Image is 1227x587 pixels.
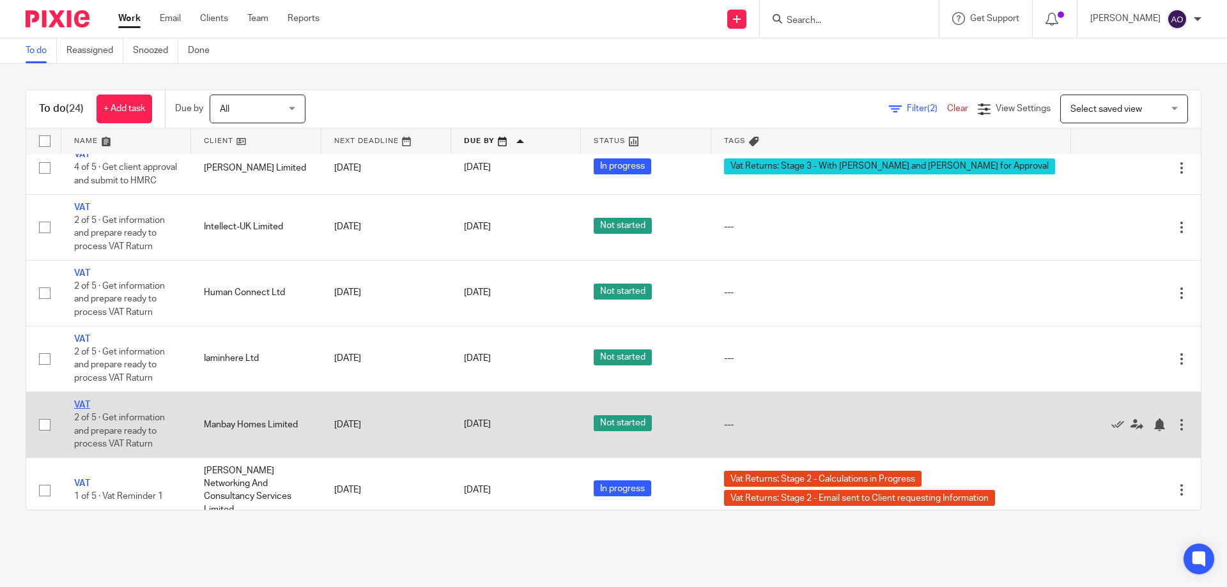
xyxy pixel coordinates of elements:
[26,10,89,27] img: Pixie
[191,326,321,392] td: Iaminhere Ltd
[464,164,491,172] span: [DATE]
[74,203,90,212] a: VAT
[321,392,451,457] td: [DATE]
[288,12,320,25] a: Reports
[464,354,491,363] span: [DATE]
[724,490,995,506] span: Vat Returns: Stage 2 - Email sent to Client requesting Information
[724,471,922,487] span: Vat Returns: Stage 2 - Calculations in Progress
[1111,418,1131,431] a: Mark as done
[74,400,90,409] a: VAT
[26,38,57,63] a: To do
[1070,105,1142,114] span: Select saved view
[191,457,321,522] td: [PERSON_NAME] Networking And Consultancy Services Limited
[594,349,652,365] span: Not started
[970,14,1019,23] span: Get Support
[321,260,451,326] td: [DATE]
[594,284,652,300] span: Not started
[74,150,90,159] a: VAT
[74,479,90,488] a: VAT
[160,12,181,25] a: Email
[191,194,321,260] td: Intellect-UK Limited
[74,282,165,317] span: 2 of 5 · Get information and prepare ready to process VAT Raturn
[996,104,1051,113] span: View Settings
[175,102,203,115] p: Due by
[191,392,321,457] td: Manbay Homes Limited
[464,420,491,429] span: [DATE]
[724,418,1058,431] div: ---
[74,347,165,383] span: 2 of 5 · Get information and prepare ready to process VAT Raturn
[200,12,228,25] a: Clients
[74,492,163,501] span: 1 of 5 · Vat Reminder 1
[39,102,84,116] h1: To do
[247,12,268,25] a: Team
[927,104,938,113] span: (2)
[464,485,491,494] span: [DATE]
[594,480,651,496] span: In progress
[594,158,651,174] span: In progress
[594,218,652,234] span: Not started
[724,158,1055,174] span: Vat Returns: Stage 3 - With [PERSON_NAME] and [PERSON_NAME] for Approval
[191,260,321,326] td: Human Connect Ltd
[1090,12,1161,25] p: [PERSON_NAME]
[220,105,229,114] span: All
[947,104,968,113] a: Clear
[74,216,165,251] span: 2 of 5 · Get information and prepare ready to process VAT Raturn
[74,335,90,344] a: VAT
[66,38,123,63] a: Reassigned
[191,142,321,194] td: [PERSON_NAME] Limited
[74,164,177,186] span: 4 of 5 · Get client approval and submit to HMRC
[1167,9,1187,29] img: svg%3E
[74,269,90,278] a: VAT
[785,15,900,27] input: Search
[66,103,84,114] span: (24)
[188,38,219,63] a: Done
[74,413,165,448] span: 2 of 5 · Get information and prepare ready to process VAT Raturn
[724,352,1058,365] div: ---
[907,104,947,113] span: Filter
[724,220,1058,233] div: ---
[724,137,746,144] span: Tags
[594,415,652,431] span: Not started
[724,286,1058,299] div: ---
[321,326,451,392] td: [DATE]
[321,457,451,522] td: [DATE]
[118,12,141,25] a: Work
[464,222,491,231] span: [DATE]
[321,194,451,260] td: [DATE]
[133,38,178,63] a: Snoozed
[464,289,491,298] span: [DATE]
[96,95,152,123] a: + Add task
[321,142,451,194] td: [DATE]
